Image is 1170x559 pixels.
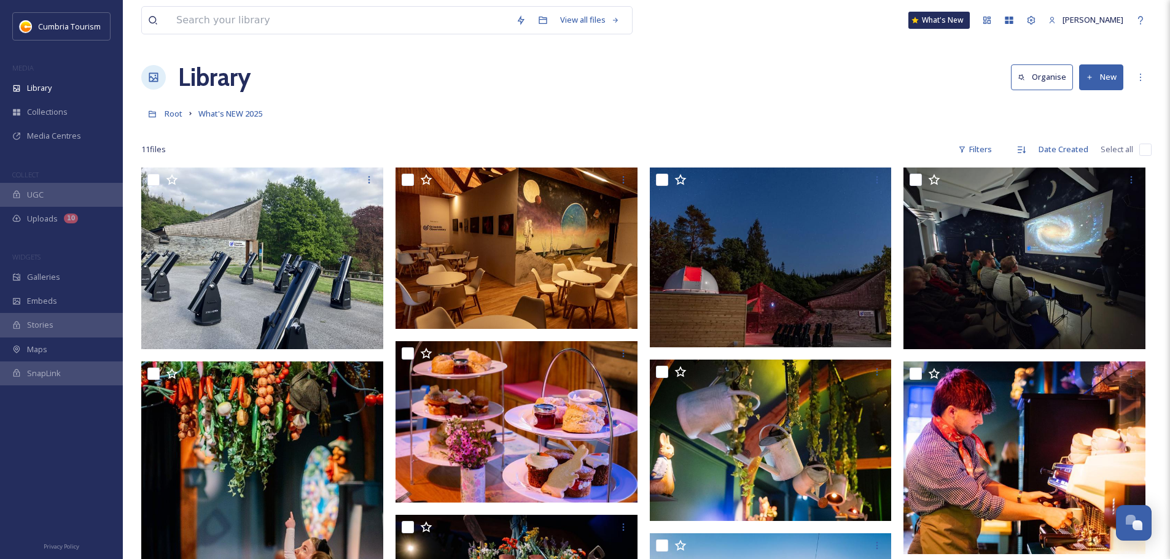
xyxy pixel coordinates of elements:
[64,214,78,223] div: 10
[1011,64,1073,90] button: Organise
[1116,505,1152,541] button: Open Chat
[20,20,32,33] img: images.jpg
[27,82,52,94] span: Library
[165,108,182,119] span: Root
[27,295,57,307] span: Embeds
[27,319,53,331] span: Stories
[12,252,41,261] span: WIDGETS
[44,538,79,553] a: Privacy Policy
[165,106,182,121] a: Root
[44,542,79,550] span: Privacy Policy
[198,106,262,121] a: What's NEW 2025
[1011,64,1079,90] a: Organise
[1032,137,1094,161] div: Date Created
[178,59,251,96] a: Library
[27,106,68,118] span: Collections
[1063,14,1123,25] span: [PERSON_NAME]
[27,189,44,201] span: UGC
[27,130,81,142] span: Media Centres
[27,368,61,379] span: SnapLink
[396,168,638,329] img: Grizedale Observatory 5 (Credit Grizedale Observatory and Planetarium) .jpg
[650,360,892,520] img: PETER_RABBIT_CAFE_117.jpg
[12,170,39,179] span: COLLECT
[141,168,383,349] img: Grizedale Observatory 4 (Credit Grizedale Observatory and Planetarium) .jpg
[170,7,510,34] input: Search your library
[27,344,47,355] span: Maps
[952,137,998,161] div: Filters
[1079,64,1123,90] button: New
[1101,144,1133,155] span: Select all
[903,361,1145,555] img: PETER_RABBIT_CAFE_108.jpg
[198,108,262,119] span: What's NEW 2025
[903,168,1145,349] img: Grizedale Observatory 1 (Credit Grizedale Observatory and Planetarium) .jpg
[141,144,166,155] span: 11 file s
[908,12,970,29] a: What's New
[650,168,892,347] img: Grizedale Observatory 3 (Credit Grizedale Observatory and Planetarium) .jpg
[396,341,638,502] img: PETER_RABBIT_CAFE_167.jpg
[1042,8,1129,32] a: [PERSON_NAME]
[38,21,101,32] span: Cumbria Tourism
[27,271,60,283] span: Galleries
[12,63,34,72] span: MEDIA
[27,213,58,225] span: Uploads
[554,8,626,32] a: View all files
